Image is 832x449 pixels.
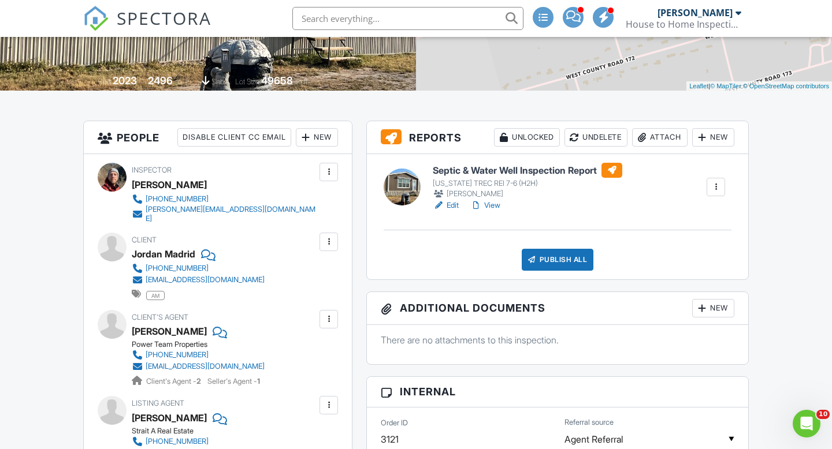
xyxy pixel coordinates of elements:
[132,361,265,372] a: [EMAIL_ADDRESS][DOMAIN_NAME]
[146,205,317,223] div: [PERSON_NAME][EMAIL_ADDRESS][DOMAIN_NAME]
[132,399,184,407] span: Listing Agent
[177,128,291,147] div: Disable Client CC Email
[564,417,614,428] label: Referral source
[367,121,748,154] h3: Reports
[743,83,829,89] a: © OpenStreetMap contributors
[710,83,741,89] a: © MapTiler
[132,436,265,447] a: [PHONE_NUMBER]
[235,77,259,86] span: Lot Size
[132,426,274,436] div: Strait A Real Estate
[433,200,459,211] a: Edit
[261,74,293,87] div: 49658
[494,128,560,147] div: Unlocked
[174,77,191,86] span: sq. ft.
[295,77,309,86] span: sq.ft.
[433,163,622,178] h6: Septic & Water Well Inspection Report
[113,74,137,87] div: 2023
[117,6,211,30] span: SPECTORA
[132,245,195,263] div: Jordan Madrid
[132,205,317,223] a: [PERSON_NAME][EMAIL_ADDRESS][DOMAIN_NAME]
[132,263,265,274] a: [PHONE_NUMBER]
[146,350,209,360] div: [PHONE_NUMBER]
[146,377,203,386] span: Client's Agent -
[292,7,523,30] input: Search everything...
[83,6,109,31] img: The Best Home Inspection Software - Spectora
[132,166,172,174] span: Inspector
[433,179,622,188] div: [US_STATE] TREC REI 7-6 (H2H)
[367,377,748,407] h3: Internal
[692,128,734,147] div: New
[816,410,830,419] span: 10
[433,163,622,200] a: Septic & Water Well Inspection Report [US_STATE] TREC REI 7-6 (H2H) [PERSON_NAME]
[132,409,207,426] div: [PERSON_NAME]
[146,291,165,300] span: am
[132,313,188,321] span: Client's Agent
[132,235,157,244] span: Client
[146,362,265,371] div: [EMAIL_ADDRESS][DOMAIN_NAME]
[132,193,317,205] a: [PHONE_NUMBER]‬
[132,323,207,340] div: [PERSON_NAME]
[132,349,265,361] a: [PHONE_NUMBER]
[632,128,688,147] div: Attach
[686,81,832,91] div: |
[296,128,338,147] div: New
[658,7,733,18] div: [PERSON_NAME]
[689,83,708,89] a: Leaflet
[257,377,260,386] strong: 1
[148,74,173,87] div: 2496
[381,418,408,428] label: Order ID
[211,77,224,86] span: slab
[626,18,741,30] div: House to Home Inspection Services PLLC
[381,334,734,346] p: There are no attachments to this inspection.
[98,77,111,86] span: Built
[146,437,209,446] div: [PHONE_NUMBER]
[470,200,500,211] a: View
[522,249,594,271] div: Publish All
[83,16,211,40] a: SPECTORA
[132,340,274,349] div: Power Team Properties
[367,292,748,325] h3: Additional Documents
[146,275,265,285] div: [EMAIL_ADDRESS][DOMAIN_NAME]
[433,188,622,200] div: [PERSON_NAME]
[207,377,260,386] span: Seller's Agent -
[146,194,209,204] div: [PHONE_NUMBER]‬
[793,410,820,437] iframe: Intercom live chat
[84,121,352,154] h3: People
[132,176,207,193] div: [PERSON_NAME]
[132,274,265,286] a: [EMAIL_ADDRESS][DOMAIN_NAME]
[692,299,734,317] div: New
[564,128,627,147] div: Undelete
[196,377,201,386] strong: 2
[146,264,209,273] div: [PHONE_NUMBER]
